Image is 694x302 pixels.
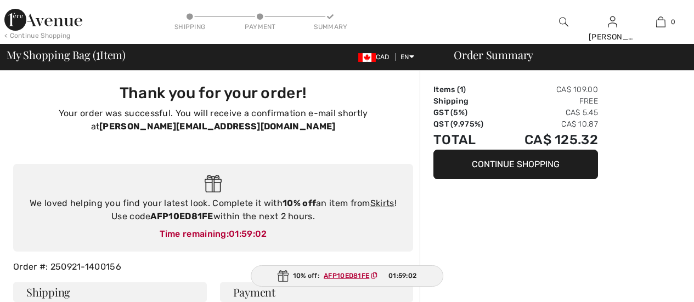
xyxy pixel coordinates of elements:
span: CAD [358,53,394,61]
div: Order Summary [441,49,687,60]
strong: [PERSON_NAME][EMAIL_ADDRESS][DOMAIN_NAME] [99,121,335,132]
span: 1 [460,85,463,94]
a: Skirts [370,198,394,208]
td: CA$ 125.32 [500,130,598,150]
a: 0 [637,15,685,29]
td: CA$ 10.87 [500,118,598,130]
td: Total [433,130,500,150]
div: Order #: 250921-1400156 [7,260,420,273]
div: [PERSON_NAME] [589,31,636,43]
td: GST (5%) [433,107,500,118]
h3: Thank you for your order! [20,84,407,102]
div: < Continue Shopping [4,31,71,41]
span: EN [400,53,414,61]
p: Your order was successful. You will receive a confirmation e-mail shortly at [20,107,407,133]
img: Gift.svg [278,270,289,282]
img: Canadian Dollar [358,53,376,62]
h4: Payment [220,282,414,302]
ins: AFP10ED81FE [324,272,369,280]
td: Shipping [433,95,500,107]
h4: Shipping [13,282,207,302]
strong: 10% off [283,198,316,208]
strong: AFP10ED81FE [150,211,213,221]
span: 0 [671,17,675,27]
button: Continue Shopping [433,150,598,179]
td: QST (9.975%) [433,118,500,130]
span: 1 [96,47,100,61]
img: search the website [559,15,568,29]
div: Shipping [173,22,206,32]
img: My Info [608,15,617,29]
a: Sign In [608,16,617,27]
td: CA$ 5.45 [500,107,598,118]
img: 1ère Avenue [4,9,82,31]
span: My Shopping Bag ( Item) [7,49,126,60]
img: My Bag [656,15,665,29]
img: Gift.svg [205,175,222,193]
div: Summary [314,22,347,32]
td: Free [500,95,598,107]
div: Time remaining: [24,227,402,241]
div: 10% off: [251,265,444,287]
td: Items ( ) [433,84,500,95]
span: 01:59:02 [229,229,267,239]
div: Payment [244,22,277,32]
span: 01:59:02 [388,271,416,281]
div: We loved helping you find your latest look. Complete it with an item from ! Use code within the n... [24,197,402,223]
td: CA$ 109.00 [500,84,598,95]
